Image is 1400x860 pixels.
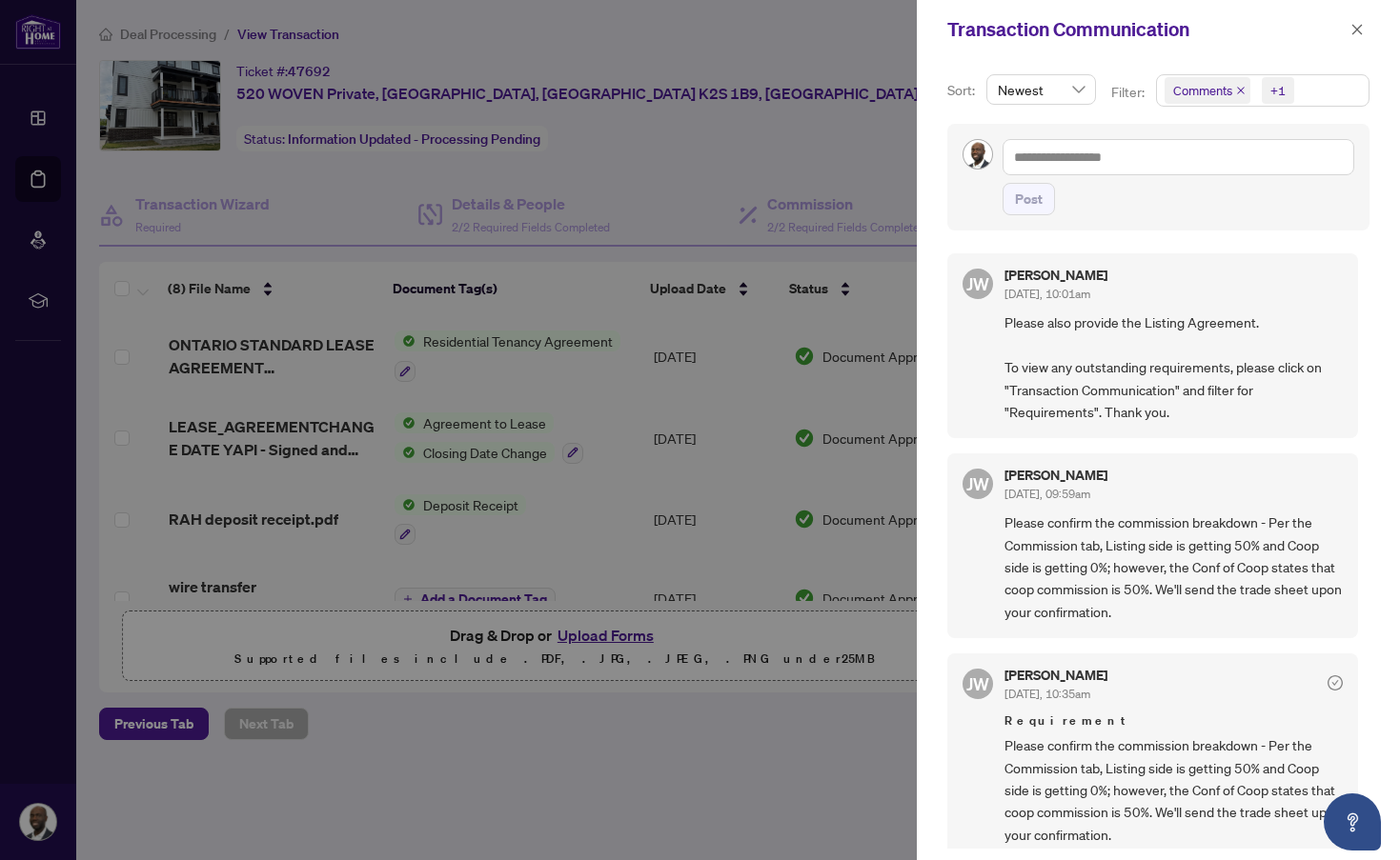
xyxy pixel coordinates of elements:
span: Requirement [1004,711,1343,730]
h5: [PERSON_NAME] [1004,269,1107,282]
span: JW [966,270,989,297]
span: JW [966,470,989,497]
span: Comments [1165,77,1250,104]
p: Filter: [1111,82,1147,103]
span: Newest [998,75,1085,104]
span: [DATE], 09:59am [1004,487,1090,501]
span: close [1350,23,1364,36]
span: Comments [1173,81,1232,100]
span: check-circle [1328,675,1343,690]
span: close [1236,86,1246,95]
span: JW [966,670,989,697]
div: +1 [1270,81,1286,100]
span: Please confirm the commission breakdown - Per the Commission tab, Listing side is getting 50% and... [1004,734,1343,846]
span: [DATE], 10:01am [1004,287,1090,301]
span: Please also provide the Listing Agreement. To view any outstanding requirements, please click on ... [1004,311,1343,423]
p: Sort: [947,80,979,101]
img: Profile Icon [964,140,992,169]
button: Post [1003,183,1055,215]
button: Open asap [1324,793,1381,850]
div: Transaction Communication [947,15,1345,44]
span: Please confirm the commission breakdown - Per the Commission tab, Listing side is getting 50% and... [1004,511,1343,623]
h5: [PERSON_NAME] [1004,669,1107,682]
span: [DATE], 10:35am [1004,687,1090,701]
h5: [PERSON_NAME] [1004,469,1107,482]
